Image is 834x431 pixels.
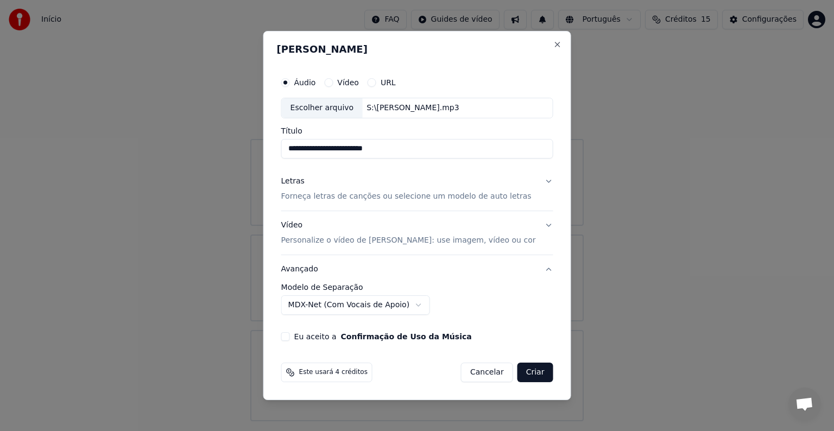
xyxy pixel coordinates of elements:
label: Título [281,127,553,135]
p: Personalize o vídeo de [PERSON_NAME]: use imagem, vídeo ou cor [281,235,536,246]
button: Avançado [281,255,553,283]
button: LetrasForneça letras de canções ou selecione um modelo de auto letras [281,167,553,211]
div: S:\[PERSON_NAME].mp3 [362,103,464,113]
label: URL [381,79,396,86]
label: Eu aceito a [294,333,472,340]
div: Letras [281,176,305,187]
button: Eu aceito a [341,333,472,340]
button: Criar [517,363,553,382]
label: Vídeo [337,79,359,86]
button: Cancelar [461,363,513,382]
label: Áudio [294,79,316,86]
label: Modelo de Separação [281,283,553,291]
h2: [PERSON_NAME] [277,45,558,54]
div: Avançado [281,283,553,324]
span: Este usará 4 créditos [299,368,368,377]
div: Vídeo [281,220,536,246]
button: VídeoPersonalize o vídeo de [PERSON_NAME]: use imagem, vídeo ou cor [281,211,553,255]
p: Forneça letras de canções ou selecione um modelo de auto letras [281,191,532,202]
div: Escolher arquivo [282,98,363,118]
